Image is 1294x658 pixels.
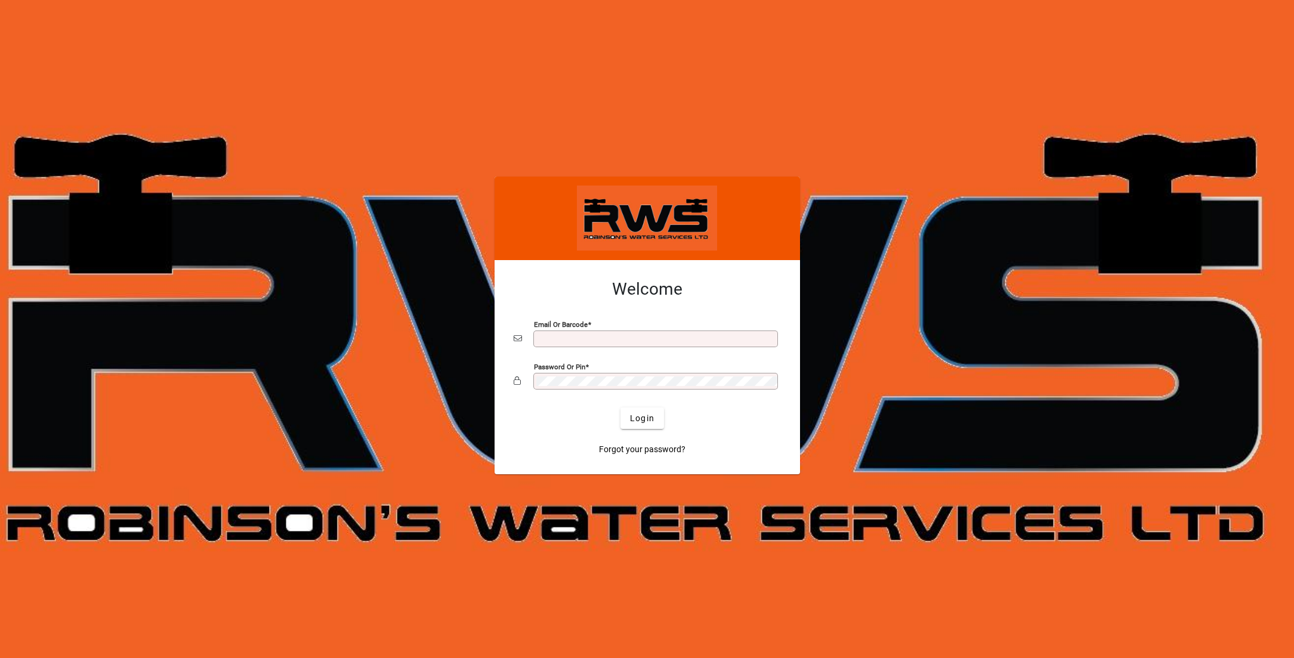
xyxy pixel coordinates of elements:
span: Forgot your password? [599,443,685,456]
mat-label: Password or Pin [534,363,585,371]
h2: Welcome [514,279,781,299]
mat-label: Email or Barcode [534,320,588,329]
span: Login [630,412,654,425]
button: Login [620,407,664,429]
a: Forgot your password? [594,438,690,460]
